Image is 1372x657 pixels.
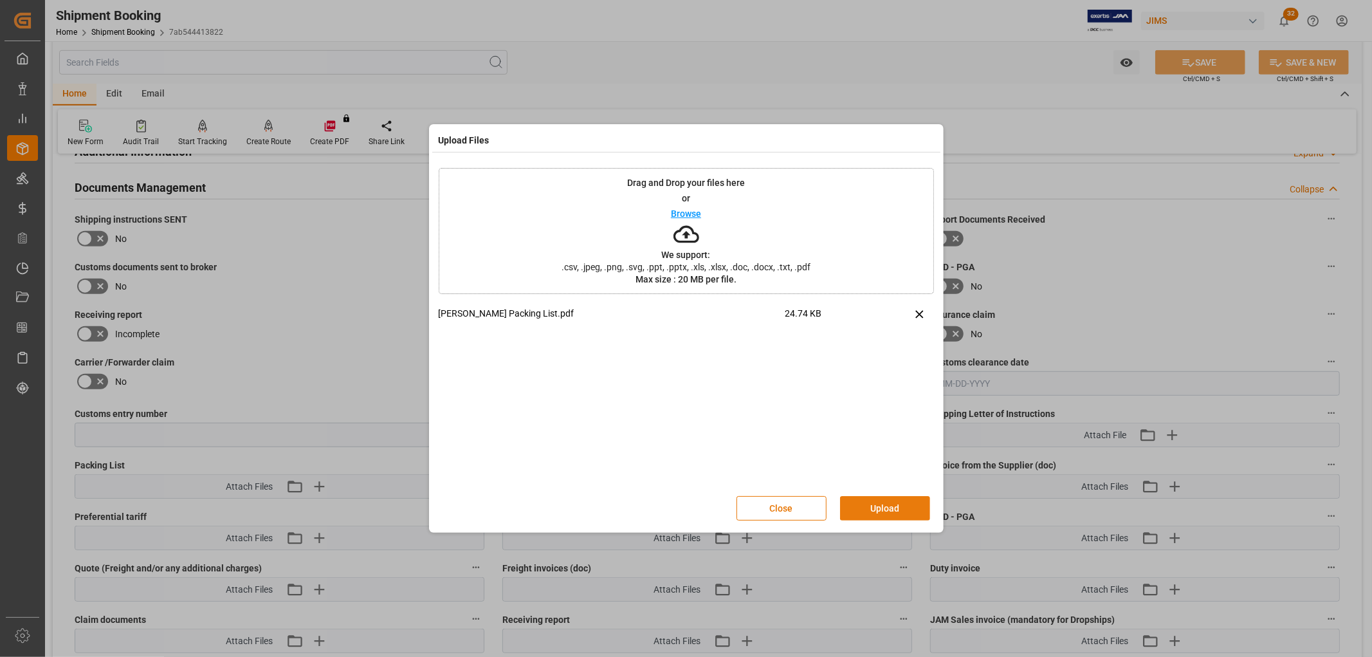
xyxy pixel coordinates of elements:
[682,194,690,203] p: or
[636,275,736,284] p: Max size : 20 MB per file.
[662,250,711,259] p: We support:
[553,263,819,272] span: .csv, .jpeg, .png, .svg, .ppt, .pptx, .xls, .xlsx, .doc, .docx, .txt, .pdf
[439,307,785,320] p: [PERSON_NAME] Packing List.pdf
[785,307,873,329] span: 24.74 KB
[736,496,827,521] button: Close
[439,134,489,147] h4: Upload Files
[439,168,934,294] div: Drag and Drop your files hereorBrowseWe support:.csv, .jpeg, .png, .svg, .ppt, .pptx, .xls, .xlsx...
[671,209,701,218] p: Browse
[627,178,745,187] p: Drag and Drop your files here
[840,496,930,521] button: Upload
